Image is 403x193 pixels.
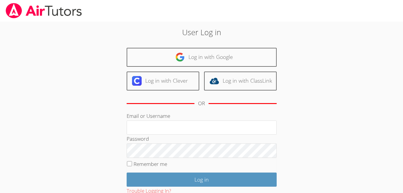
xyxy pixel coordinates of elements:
[209,76,219,86] img: classlink-logo-d6bb404cc1216ec64c9a2012d9dc4662098be43eaf13dc465df04b49fa7ab582.svg
[132,76,142,86] img: clever-logo-6eab21bc6e7a338710f1a6ff85c0baf02591cd810cc4098c63d3a4b26e2feb20.svg
[198,99,205,108] div: OR
[5,3,83,18] img: airtutors_banner-c4298cdbf04f3fff15de1276eac7730deb9818008684d7c2e4769d2f7ddbe033.png
[134,161,167,167] label: Remember me
[127,112,170,119] label: Email or Username
[127,72,199,90] a: Log in with Clever
[204,72,277,90] a: Log in with ClassLink
[175,52,185,62] img: google-logo-50288ca7cdecda66e5e0955fdab243c47b7ad437acaf1139b6f446037453330a.svg
[127,135,149,142] label: Password
[127,48,277,67] a: Log in with Google
[127,173,277,187] input: Log in
[93,26,310,38] h2: User Log in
